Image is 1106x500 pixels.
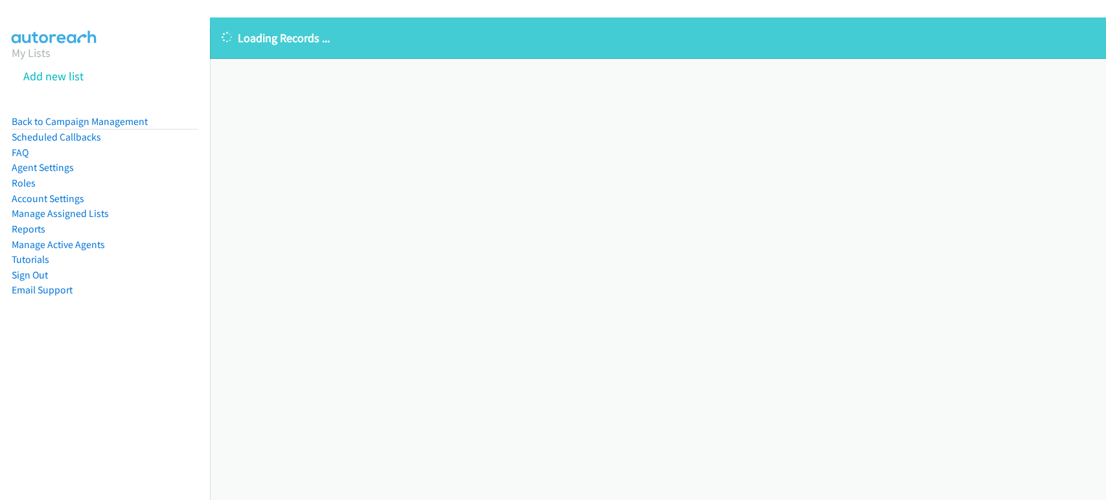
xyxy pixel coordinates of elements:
[12,115,148,128] a: Back to Campaign Management
[12,161,74,174] a: Agent Settings
[12,45,51,60] a: My Lists
[23,69,84,84] a: Add new list
[12,207,109,220] a: Manage Assigned Lists
[12,269,48,281] a: Sign Out
[12,131,101,143] a: Scheduled Callbacks
[12,284,73,296] a: Email Support
[12,253,49,266] a: Tutorials
[222,29,1094,47] p: Loading Records ...
[12,146,29,159] a: FAQ
[12,192,84,205] a: Account Settings
[12,238,105,251] a: Manage Active Agents
[12,177,36,189] a: Roles
[12,223,45,235] a: Reports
